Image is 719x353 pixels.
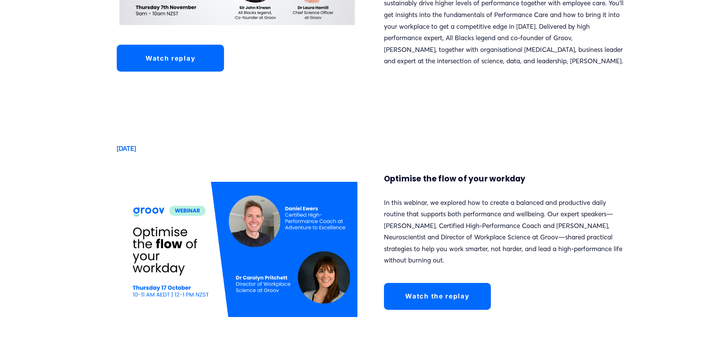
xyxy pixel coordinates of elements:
strong: Optimise the flow of your workday [384,173,526,184]
p: In this webinar, we explored how to create a balanced and productive daily routine that supports ... [384,197,625,267]
a: Watch the replay [384,283,491,310]
strong: [DATE] [117,144,136,152]
a: Watch replay [117,45,224,72]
